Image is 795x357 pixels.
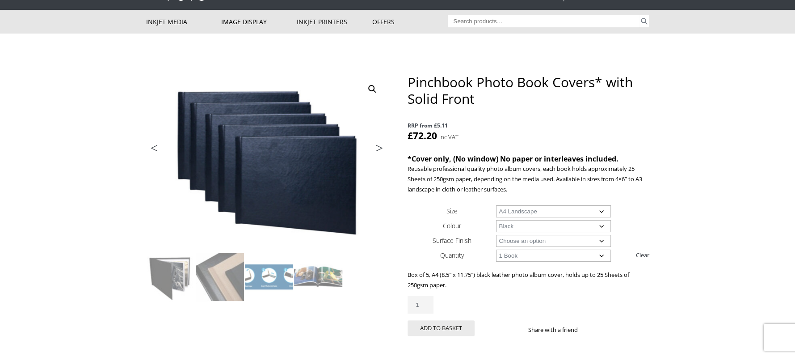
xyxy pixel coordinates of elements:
p: Box of 5, A4 (8.5″ x 11.75″) black leather photo album cover, holds up to 25 Sheets of 250gsm paper. [408,270,649,290]
a: Clear options [636,248,649,262]
img: Pinchbook Photo Book Covers* with Solid Front - Image 6 [196,302,244,350]
a: Image Display [221,10,297,34]
input: Search products… [448,15,639,27]
label: Size [446,207,458,215]
img: Pinchbook Photo Book Covers* with Solid Front - Image 8 [294,302,342,350]
label: Colour [443,221,461,230]
img: Pinchbook Photo Book Covers* with Solid Front [147,253,195,301]
h1: Pinchbook Photo Book Covers* with Solid Front [408,74,649,107]
a: Inkjet Printers [297,10,372,34]
p: Share with a friend [528,325,589,335]
button: Add to basket [408,320,475,336]
input: Product quantity [408,296,433,314]
span: £ [408,129,413,142]
span: RRP from £5.11 [408,120,649,131]
label: Surface Finish [433,236,471,245]
a: View full-screen image gallery [364,81,380,97]
img: facebook sharing button [589,326,596,333]
button: Search [639,15,649,27]
bdi: 72.20 [408,129,437,142]
a: Inkjet Media [146,10,222,34]
h4: *Cover only, (No window) No paper or interleaves included. [408,154,649,164]
img: Pinchbook Photo Book Covers* with Solid Front - Image 2 [196,253,244,301]
img: twitter sharing button [599,326,606,333]
img: Pinchbook Photo Book Covers* with Solid Front - Image 3 [245,253,293,301]
a: Offers [372,10,448,34]
img: Pinchbook Photo Book Covers* with Solid Front - Image 7 [245,302,293,350]
label: Quantity [440,251,464,259]
img: email sharing button [610,326,617,333]
img: Pinchbook Photo Book Covers* with Solid Front - Image 4 [294,253,342,301]
p: Reusable professional quality photo album covers, each book holds approximately 25 Sheets of 250g... [408,164,649,195]
img: Pinchbook Photo Book Covers* with Solid Front - Image 5 [147,302,195,350]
